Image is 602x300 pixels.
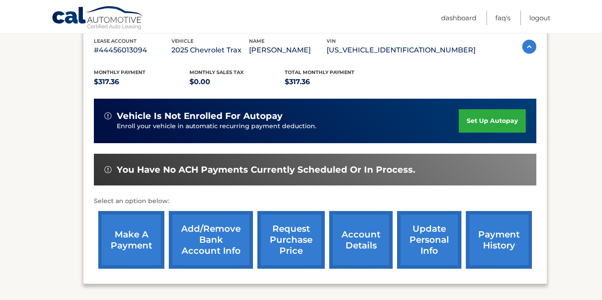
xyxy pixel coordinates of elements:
p: [PERSON_NAME] [249,44,327,56]
a: account details [329,211,393,269]
p: #44456013094 [94,44,171,56]
a: request purchase price [257,211,325,269]
span: Monthly Payment [94,69,145,75]
a: FAQ's [495,11,510,25]
span: You have no ACH payments currently scheduled or in process. [117,164,415,175]
img: alert-white.svg [104,166,111,173]
img: accordion-active.svg [522,40,536,54]
span: vehicle is not enrolled for autopay [117,111,282,122]
a: payment history [466,211,532,269]
p: 2025 Chevrolet Trax [171,44,249,56]
a: Cal Automotive [52,6,144,31]
a: update personal info [397,211,461,269]
p: Enroll your vehicle in automatic recurring payment deduction. [117,122,459,131]
a: Logout [529,11,550,25]
span: vin [327,38,336,44]
p: $317.36 [94,76,190,88]
span: Monthly sales Tax [190,69,244,75]
p: Select an option below: [94,196,536,207]
img: alert-white.svg [104,112,111,119]
a: set up autopay [459,109,526,133]
span: lease account [94,38,137,44]
span: vehicle [171,38,193,44]
span: Total Monthly Payment [285,69,354,75]
a: Dashboard [441,11,476,25]
span: name [249,38,264,44]
p: $0.00 [190,76,285,88]
p: $317.36 [285,76,380,88]
a: Add/Remove bank account info [169,211,253,269]
a: make a payment [98,211,164,269]
p: [US_VEHICLE_IDENTIFICATION_NUMBER] [327,44,476,56]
